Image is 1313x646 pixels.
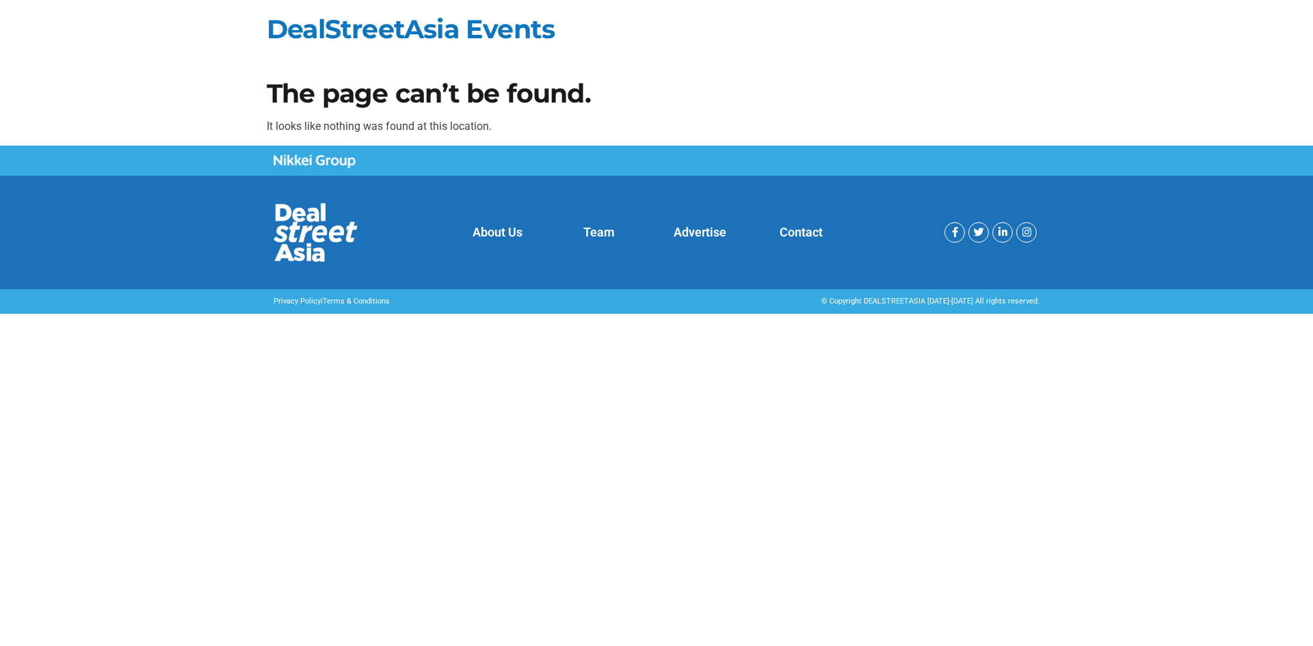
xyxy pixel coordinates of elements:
[267,13,555,45] a: DealStreetAsia Events
[780,225,823,239] a: Contact
[274,154,356,168] img: Nikkei Group
[473,225,522,239] a: About Us
[267,81,1046,107] h1: The page can’t be found.
[323,297,390,306] a: Terms & Conditions
[274,297,321,306] a: Privacy Policy
[583,225,615,239] a: Team
[274,296,650,308] p: |
[674,225,726,239] a: Advertise
[663,296,1039,308] div: © Copyright DEALSTREETASIA [DATE]-[DATE] All rights reserved.
[267,118,1046,135] p: It looks like nothing was found at this location.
